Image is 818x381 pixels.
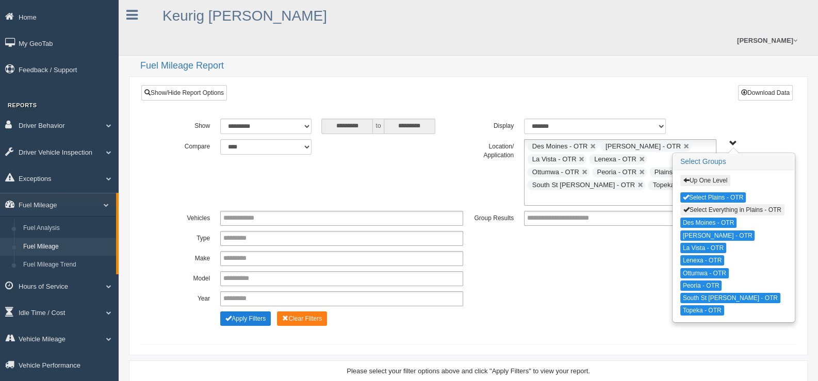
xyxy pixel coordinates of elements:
label: Type [165,231,215,243]
button: South St [PERSON_NAME] - OTR [680,293,780,303]
span: Des Moines - OTR [532,142,588,150]
span: to [373,119,383,134]
button: Change Filter Options [277,311,327,326]
label: Group Results [468,211,519,223]
button: Select Everything in Plains - OTR [680,204,784,216]
button: Des Moines - OTR [680,218,737,228]
label: Vehicles [165,211,215,223]
a: Fuel Mileage [19,238,116,256]
label: Location/ Application [468,139,519,160]
span: Ottumwa - OTR [532,168,579,176]
div: Please select your filter options above and click "Apply Filters" to view your report. [138,366,798,376]
label: Compare [165,139,215,152]
a: Keurig [PERSON_NAME] [162,8,327,24]
button: Lenexa - OTR [680,255,724,266]
a: Fuel Analysis [19,219,116,238]
label: Make [165,251,215,263]
label: Display [468,119,519,131]
button: Topeka - OTR [680,305,724,316]
a: Fuel Mileage Trend [19,256,116,274]
button: Download Data [738,85,793,101]
button: Peoria - OTR [680,280,722,291]
span: Lenexa - OTR [594,155,636,163]
button: Change Filter Options [220,311,271,326]
label: Show [165,119,215,131]
button: La Vista - OTR [680,243,726,253]
button: Up One Level [680,175,730,186]
a: [PERSON_NAME] [732,26,803,55]
span: Topeka - OTR [653,181,695,189]
label: Year [165,291,215,304]
span: Plains - OTR [655,168,693,176]
a: Show/Hide Report Options [141,85,227,101]
span: La Vista - OTR [532,155,577,163]
span: [PERSON_NAME] - OTR [606,142,681,150]
span: Peoria - OTR [597,168,636,176]
button: Select Plains - OTR [680,192,746,203]
button: Ottumwa - OTR [680,268,729,278]
label: Model [165,271,215,284]
button: [PERSON_NAME] - OTR [680,230,755,241]
h3: Select Groups [673,154,794,170]
span: South St [PERSON_NAME] - OTR [532,181,635,189]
